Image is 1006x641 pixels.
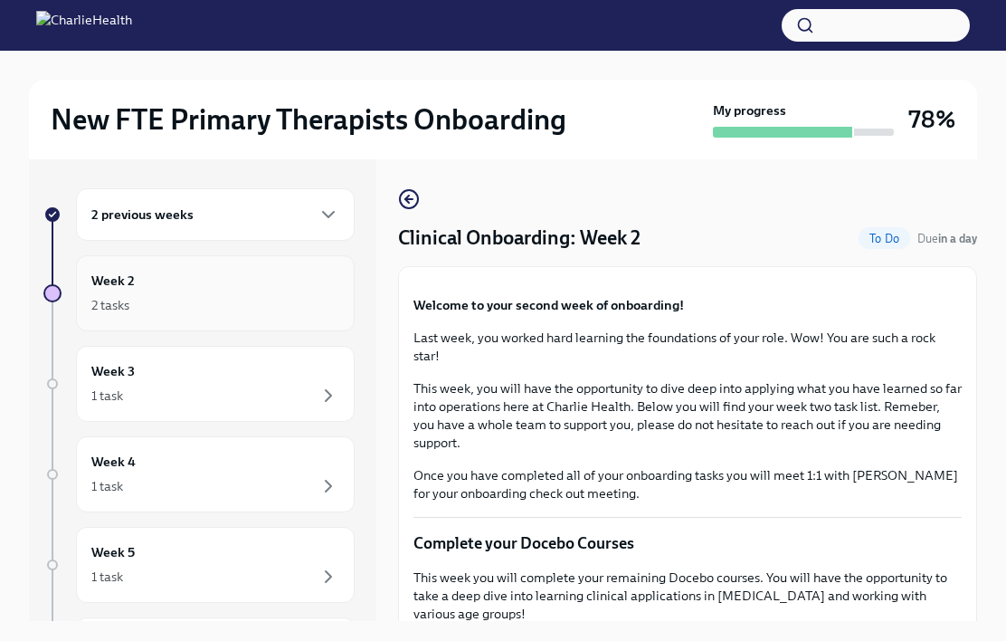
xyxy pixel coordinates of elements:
[43,255,355,331] a: Week 22 tasks
[76,188,355,241] div: 2 previous weeks
[917,230,977,247] span: September 14th, 2025 09:00
[859,232,910,245] span: To Do
[713,101,786,120] strong: My progress
[51,101,566,138] h2: New FTE Primary Therapists Onboarding
[91,296,129,314] div: 2 tasks
[917,232,977,245] span: Due
[43,346,355,422] a: Week 31 task
[938,232,977,245] strong: in a day
[91,387,123,405] div: 1 task
[91,361,135,381] h6: Week 3
[43,436,355,512] a: Week 41 task
[43,527,355,603] a: Week 51 task
[91,452,136,472] h6: Week 4
[413,466,962,502] p: Once you have completed all of your onboarding tasks you will meet 1:1 with [PERSON_NAME] for you...
[91,477,123,495] div: 1 task
[908,103,955,136] h3: 78%
[36,11,132,40] img: CharlieHealth
[398,225,641,252] h4: Clinical Onboarding: Week 2
[91,271,135,291] h6: Week 2
[413,297,684,313] strong: Welcome to your second week of onboarding!
[413,569,962,623] p: This week you will complete your remaining Docebo courses. You will have the opportunity to take ...
[91,542,135,562] h6: Week 5
[413,532,962,554] p: Complete your Docebo Courses
[91,205,194,225] h6: 2 previous weeks
[413,379,962,452] p: This week, you will have the opportunity to dive deep into applying what you have learned so far ...
[413,329,962,365] p: Last week, you worked hard learning the foundations of your role. Wow! You are such a rock star!
[91,568,123,586] div: 1 task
